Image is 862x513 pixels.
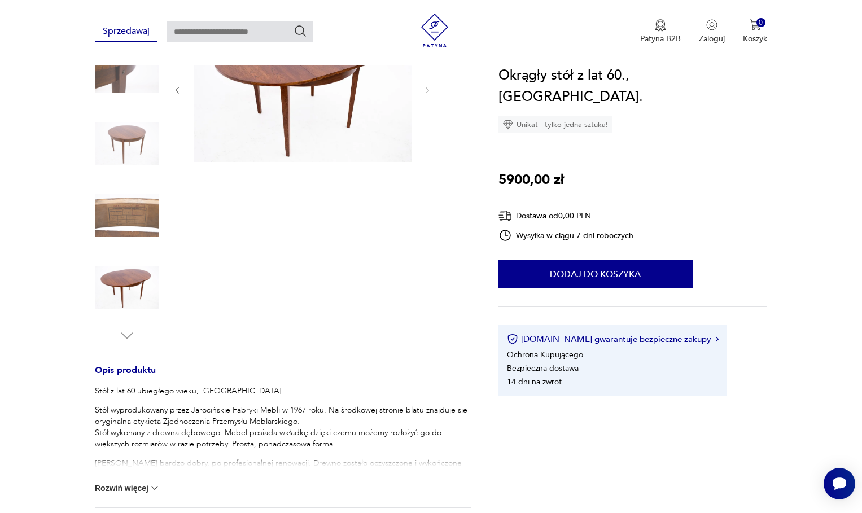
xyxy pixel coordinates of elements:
div: Unikat - tylko jedna sztuka! [498,116,612,133]
img: Zdjęcie produktu Okrągły stół z lat 60., Polska. [95,256,159,320]
img: Zdjęcie produktu Okrągły stół z lat 60., Polska. [95,40,159,104]
img: Ikona dostawy [498,209,512,223]
p: Patyna B2B [640,33,681,44]
li: Bezpieczna dostawa [507,363,579,374]
h1: Okrągły stół z lat 60., [GEOGRAPHIC_DATA]. [498,65,767,108]
li: Ochrona Kupującego [507,349,583,360]
img: Zdjęcie produktu Okrągły stół z lat 60., Polska. [95,112,159,176]
img: Ikona medalu [655,19,666,32]
div: Dostawa od 0,00 PLN [498,209,634,223]
img: Ikona strzałki w prawo [715,336,719,342]
li: 14 dni na zwrot [507,376,562,387]
img: Ikona diamentu [503,120,513,130]
img: chevron down [149,483,160,494]
button: Dodaj do koszyka [498,260,693,288]
button: 0Koszyk [743,19,767,44]
h3: Opis produktu [95,367,471,385]
img: Zdjęcie produktu Okrągły stół z lat 60., Polska. [95,183,159,248]
iframe: Smartsupp widget button [824,468,855,499]
div: 0 [756,18,766,28]
img: Ikonka użytkownika [706,19,717,30]
button: Sprzedawaj [95,21,157,42]
img: Ikona koszyka [750,19,761,30]
p: Stół wyprodukowany przez Jarocińskie Fabryki Mebli w 1967 roku. Na środkowej stronie blatu znajdu... [95,405,471,450]
p: Stół z lat 60 ubiegłego wieku, [GEOGRAPHIC_DATA]. [95,385,471,397]
button: Patyna B2B [640,19,681,44]
button: Rozwiń więcej [95,483,160,494]
a: Ikona medaluPatyna B2B [640,19,681,44]
button: Zaloguj [699,19,725,44]
p: Zaloguj [699,33,725,44]
button: Szukaj [294,24,307,38]
p: Koszyk [743,33,767,44]
button: [DOMAIN_NAME] gwarantuje bezpieczne zakupy [507,334,719,345]
img: Ikona certyfikatu [507,334,518,345]
a: Sprzedawaj [95,28,157,36]
p: [PERSON_NAME] bardzo dobry, po profesjonalnej renowacji. Drewno zostało oczyszczone i wykończone ... [95,458,471,480]
p: 5900,00 zł [498,169,564,191]
img: Zdjęcie produktu Okrągły stół z lat 60., Polska. [194,17,412,162]
div: Wysyłka w ciągu 7 dni roboczych [498,229,634,242]
img: Patyna - sklep z meblami i dekoracjami vintage [418,14,452,47]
